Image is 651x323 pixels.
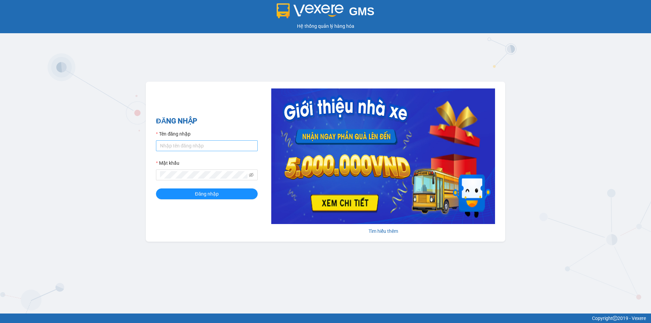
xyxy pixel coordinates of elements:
a: GMS [277,10,375,16]
label: Tên đăng nhập [156,130,191,138]
span: copyright [613,316,617,321]
img: logo 2 [277,3,344,18]
span: eye-invisible [249,173,254,177]
img: banner-0 [271,88,495,224]
input: Tên đăng nhập [156,140,258,151]
button: Đăng nhập [156,188,258,199]
span: GMS [349,5,374,18]
div: Hệ thống quản lý hàng hóa [2,22,649,30]
div: Copyright 2019 - Vexere [5,315,646,322]
input: Mật khẩu [160,171,248,179]
span: Đăng nhập [195,190,219,198]
h2: ĐĂNG NHẬP [156,116,258,127]
label: Mật khẩu [156,159,179,167]
div: Tìm hiểu thêm [271,227,495,235]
